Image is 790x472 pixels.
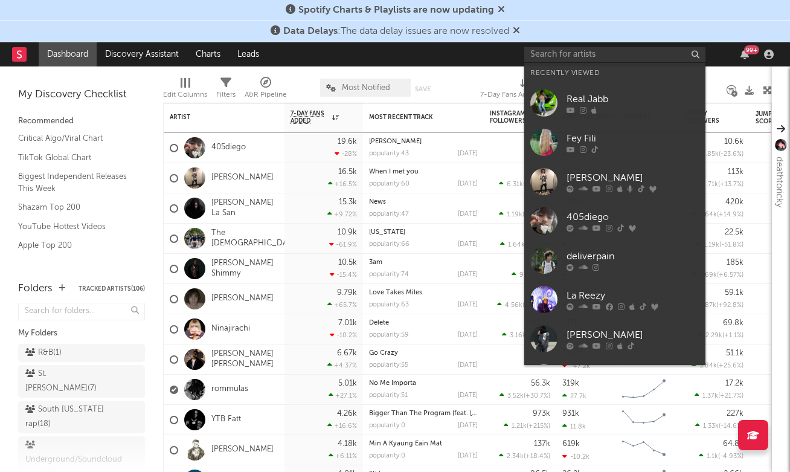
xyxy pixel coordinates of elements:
[187,42,229,66] a: Charts
[524,241,705,280] a: deliverpain
[369,410,478,417] div: Bigger Than The Program (feat. Fox BD) - Remix
[720,393,742,399] span: +21.7 %
[723,319,743,327] div: 69.8k
[525,393,548,399] span: +30.7 %
[698,331,743,339] div: ( )
[369,241,409,248] div: popularity: 66
[342,84,390,92] span: Most Notified
[724,138,743,146] div: 10.6k
[298,5,494,15] span: Spotify Charts & Playlists are now updating
[330,271,357,279] div: -15.4 %
[525,453,548,460] span: +18.4 %
[703,423,719,430] span: 1.33k
[699,272,717,279] span: 2.69k
[499,210,550,218] div: ( )
[458,392,478,399] div: [DATE]
[458,241,478,248] div: [DATE]
[18,303,145,320] input: Search for folders...
[721,151,742,158] span: -23.6 %
[338,440,357,448] div: 4.18k
[369,271,409,278] div: popularity: 74
[338,259,357,267] div: 10.5k
[18,365,145,398] a: St. [PERSON_NAME](7)
[369,320,478,326] div: Delete
[524,358,705,398] a: Rekover Jet
[508,242,525,248] span: 1.64k
[327,210,357,218] div: +9.72 %
[772,157,786,207] div: deathtoricky
[458,271,478,278] div: [DATE]
[329,392,357,399] div: +27.1 %
[699,452,743,460] div: ( )
[726,349,743,357] div: 51.1k
[211,228,300,249] a: The [DEMOGRAPHIC_DATA]
[723,440,743,448] div: 64.8k
[211,143,246,153] a: 405diego
[502,331,550,339] div: ( )
[562,453,589,461] div: -10.2k
[480,73,571,108] div: 7-Day Fans Added (7-Day Fans Added)
[211,259,278,279] a: [PERSON_NAME] Shimmy
[18,170,133,195] a: Biggest Independent Releases This Week
[727,259,743,267] div: 185k
[458,422,478,429] div: [DATE]
[211,294,274,304] a: [PERSON_NAME]
[369,150,409,157] div: popularity: 43
[369,169,419,175] a: When I met you
[721,423,742,430] span: -14.6 %
[513,27,520,36] span: Dismiss
[25,367,111,396] div: St. [PERSON_NAME] ( 7 )
[562,362,590,370] div: -47.2k
[369,422,405,429] div: popularity: 0
[337,289,357,297] div: 9.79k
[329,241,357,248] div: -61.9 %
[97,42,187,66] a: Discovery Assistant
[327,422,357,430] div: +16.6 %
[567,131,699,146] div: Fey Fili
[744,45,759,54] div: 99 +
[369,380,478,387] div: No Me Importa
[490,110,532,124] div: Instagram Followers
[338,228,357,236] div: 10.9k
[369,211,409,218] div: popularity: 47
[756,111,786,125] div: Jump Score
[512,271,550,279] div: ( )
[18,282,53,296] div: Folders
[510,332,526,339] span: 3.16k
[499,180,550,188] div: ( )
[705,332,722,339] span: 2.29k
[211,445,274,455] a: [PERSON_NAME]
[458,150,478,157] div: [DATE]
[18,88,145,102] div: My Discovery Checklist
[18,151,133,164] a: TikTok Global Chart
[725,380,743,387] div: 17.2k
[567,249,699,263] div: deliverpain
[369,362,408,369] div: popularity: 55
[519,272,532,279] span: 999
[567,328,699,342] div: [PERSON_NAME]
[617,405,671,435] svg: Chart title
[216,73,236,108] div: Filters
[702,181,718,188] span: 6.71k
[18,401,145,433] a: South [US_STATE] rap(18)
[18,344,145,362] a: R&B(1)
[458,332,478,338] div: [DATE]
[728,168,743,176] div: 113k
[369,114,460,121] div: Most Recent Track
[337,349,357,357] div: 6.67k
[327,361,357,369] div: +4.37 %
[291,110,329,124] span: 7-Day Fans Added
[458,362,478,369] div: [DATE]
[170,114,260,121] div: Artist
[718,302,742,309] span: +92.8 %
[369,138,422,145] a: [PERSON_NAME]
[692,210,743,218] div: ( )
[369,138,478,145] div: Michael Jordan
[524,162,705,201] a: [PERSON_NAME]
[18,114,145,129] div: Recommended
[369,410,550,417] a: Bigger Than The Program (feat. [PERSON_NAME]) - Remix
[499,392,550,399] div: ( )
[229,42,268,66] a: Leads
[702,151,719,158] span: 2.85k
[369,289,422,296] a: Love Takes Miles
